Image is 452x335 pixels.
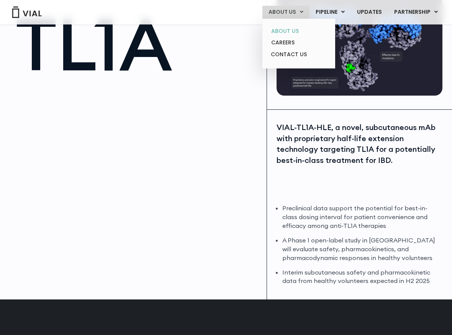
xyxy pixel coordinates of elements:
[15,8,259,80] h1: TL1A
[282,236,442,262] li: A Phase 1 open-label study in [GEOGRAPHIC_DATA] will evaluate safety, pharmacokinetics, and pharm...
[11,7,42,18] img: Vial Logo
[265,37,332,49] a: CAREERS
[265,49,332,61] a: CONTACT US
[277,122,442,166] div: VIAL-TL1A-HLE, a novel, subcutaneous mAb with proprietary half-life extension technology targetin...
[265,25,332,37] a: ABOUT US
[388,6,444,19] a: PARTNERSHIPMenu Toggle
[282,204,442,230] li: Preclinical data support the potential for best-in-class dosing interval for patient convenience ...
[262,6,309,19] a: ABOUT USMenu Toggle
[351,6,388,19] a: UPDATES
[282,268,442,286] li: Interim subcutaneous safety and pharmacokinetic data from healthy volunteers expected in H2 2025
[310,6,350,19] a: PIPELINEMenu Toggle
